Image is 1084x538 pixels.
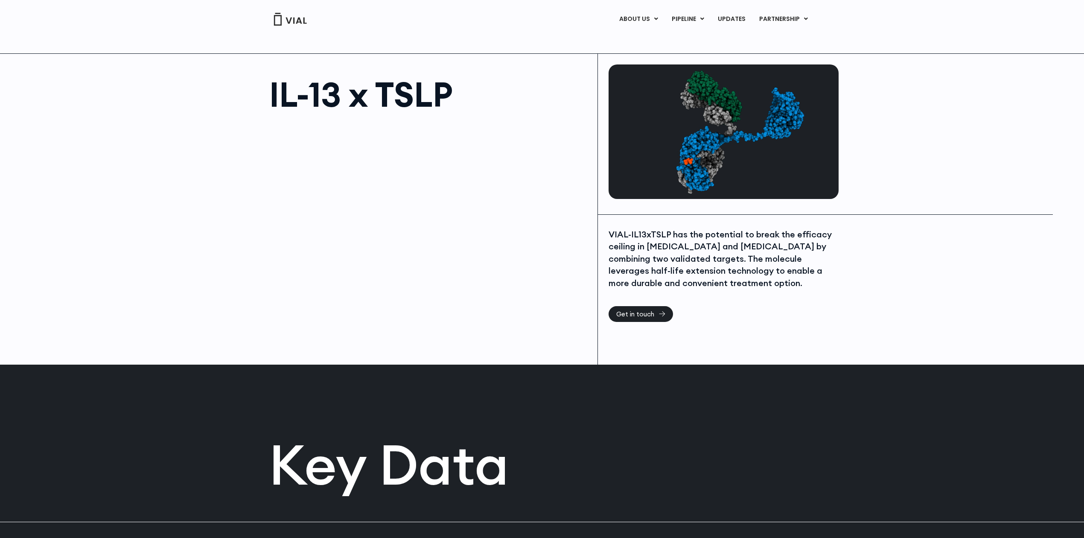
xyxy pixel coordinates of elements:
a: UPDATES [711,12,752,26]
a: Get in touch [609,306,673,322]
img: Vial Logo [273,13,307,26]
h2: Key Data [269,436,815,492]
a: PARTNERSHIPMenu Toggle [752,12,815,26]
div: VIAL-IL13xTSLP has the potential to break the efficacy ceiling in [MEDICAL_DATA] and [MEDICAL_DAT... [609,228,836,289]
a: PIPELINEMenu Toggle [665,12,711,26]
a: ABOUT USMenu Toggle [612,12,664,26]
span: Get in touch [616,311,654,317]
h1: IL-13 x TSLP [269,77,589,111]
